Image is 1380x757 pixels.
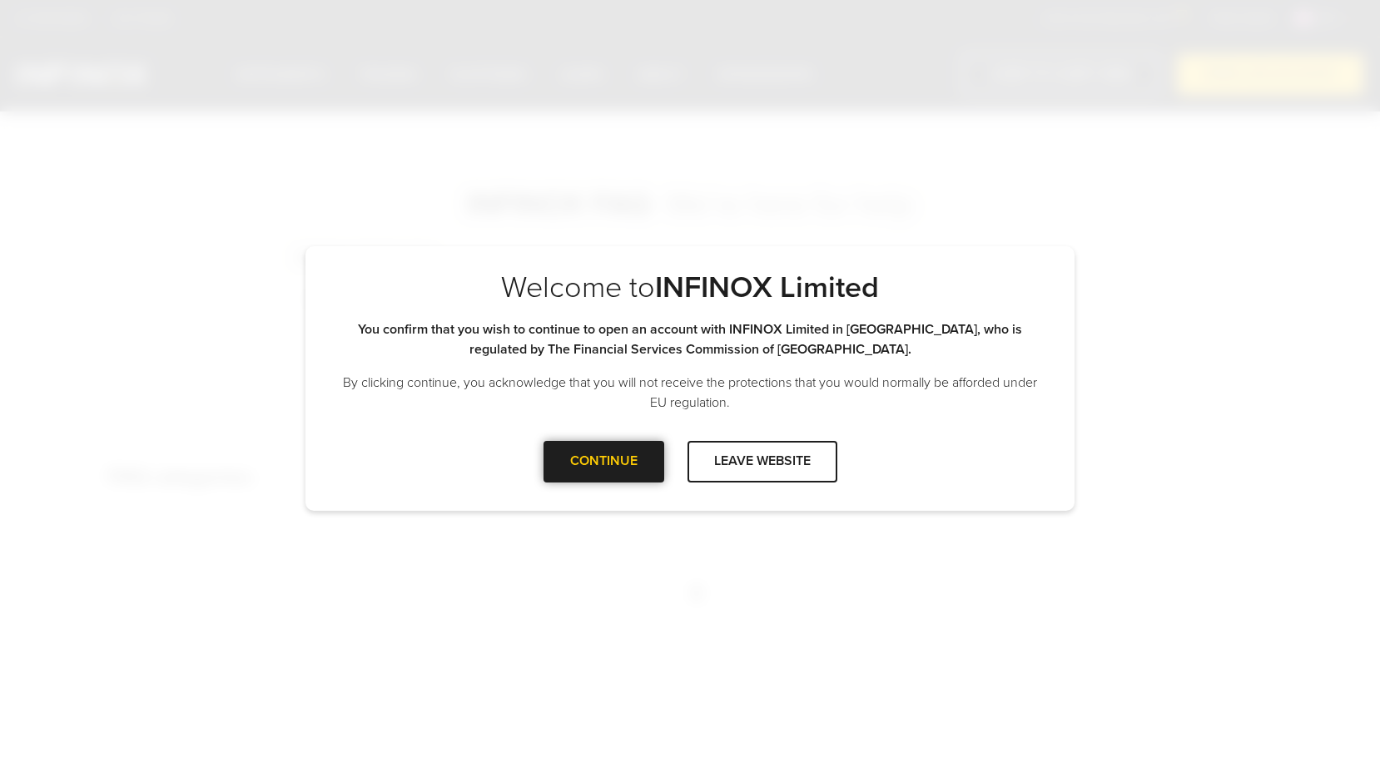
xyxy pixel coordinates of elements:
[358,321,1022,358] strong: You confirm that you wish to continue to open an account with INFINOX Limited in [GEOGRAPHIC_DATA...
[339,373,1041,413] p: By clicking continue, you acknowledge that you will not receive the protections that you would no...
[339,270,1041,306] p: Welcome to
[655,270,879,305] strong: INFINOX Limited
[688,441,837,482] div: LEAVE WEBSITE
[544,441,664,482] div: CONTINUE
